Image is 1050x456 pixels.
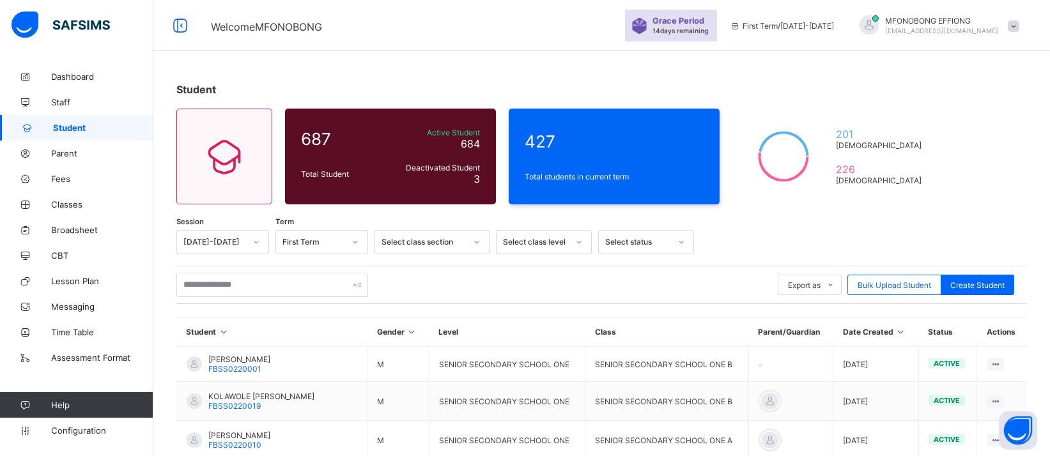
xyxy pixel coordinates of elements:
[51,425,153,436] span: Configuration
[631,18,647,34] img: sticker-purple.71386a28dfed39d6af7621340158ba97.svg
[51,250,153,261] span: CBT
[51,72,153,82] span: Dashboard
[503,238,568,247] div: Select class level
[211,20,322,33] span: Welcome MFONOBONG
[605,238,670,247] div: Select status
[749,317,833,347] th: Parent/Guardian
[429,347,585,382] td: SENIOR SECONDARY SCHOOL ONE
[999,411,1037,450] button: Open asap
[730,21,834,31] span: session/term information
[51,400,153,410] span: Help
[208,364,261,374] span: FBSS0220001
[836,141,927,150] span: [DEMOGRAPHIC_DATA]
[208,440,261,450] span: FBSS0220010
[177,317,367,347] th: Student
[382,238,466,247] div: Select class section
[833,382,919,421] td: [DATE]
[429,317,585,347] th: Level
[788,280,821,290] span: Export as
[977,317,1027,347] th: Actions
[282,238,344,247] div: First Term
[836,128,927,141] span: 201
[298,166,386,182] div: Total Student
[833,347,919,382] td: [DATE]
[934,435,960,444] span: active
[585,317,749,347] th: Class
[885,16,998,26] span: MFONOBONG EFFIONG
[885,27,998,34] span: [EMAIL_ADDRESS][DOMAIN_NAME]
[219,327,229,337] i: Sort in Ascending Order
[585,347,749,382] td: SENIOR SECONDARY SCHOOL ONE B
[895,327,906,337] i: Sort in Ascending Order
[525,132,704,151] span: 427
[51,148,153,158] span: Parent
[406,327,417,337] i: Sort in Ascending Order
[208,430,270,440] span: [PERSON_NAME]
[389,128,480,137] span: Active Student
[208,401,261,411] span: FBSS0220019
[176,217,204,226] span: Session
[934,359,960,368] span: active
[367,317,429,347] th: Gender
[461,137,480,150] span: 684
[836,163,927,176] span: 226
[51,174,153,184] span: Fees
[208,391,314,401] span: KOLAWOLE [PERSON_NAME]
[833,317,919,347] th: Date Created
[652,27,708,34] span: 14 days remaining
[847,15,1026,36] div: MFONOBONGEFFIONG
[474,172,480,185] span: 3
[51,199,153,209] span: Classes
[301,129,383,149] span: 687
[585,382,749,421] td: SENIOR SECONDARY SCHOOL ONE B
[918,317,977,347] th: Status
[367,382,429,421] td: M
[275,217,294,226] span: Term
[389,163,480,172] span: Deactivated Student
[12,11,110,38] img: safsims
[525,172,704,181] span: Total students in current term
[367,347,429,382] td: M
[208,354,270,364] span: [PERSON_NAME]
[934,396,960,405] span: active
[652,16,704,26] span: Grace Period
[950,280,1005,290] span: Create Student
[51,353,153,363] span: Assessment Format
[53,123,153,133] span: Student
[51,301,153,312] span: Messaging
[429,382,585,421] td: SENIOR SECONDARY SCHOOL ONE
[858,280,931,290] span: Bulk Upload Student
[836,176,927,185] span: [DEMOGRAPHIC_DATA]
[51,327,153,337] span: Time Table
[51,276,153,286] span: Lesson Plan
[183,238,245,247] div: [DATE]-[DATE]
[176,83,216,96] span: Student
[51,225,153,235] span: Broadsheet
[51,97,153,107] span: Staff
